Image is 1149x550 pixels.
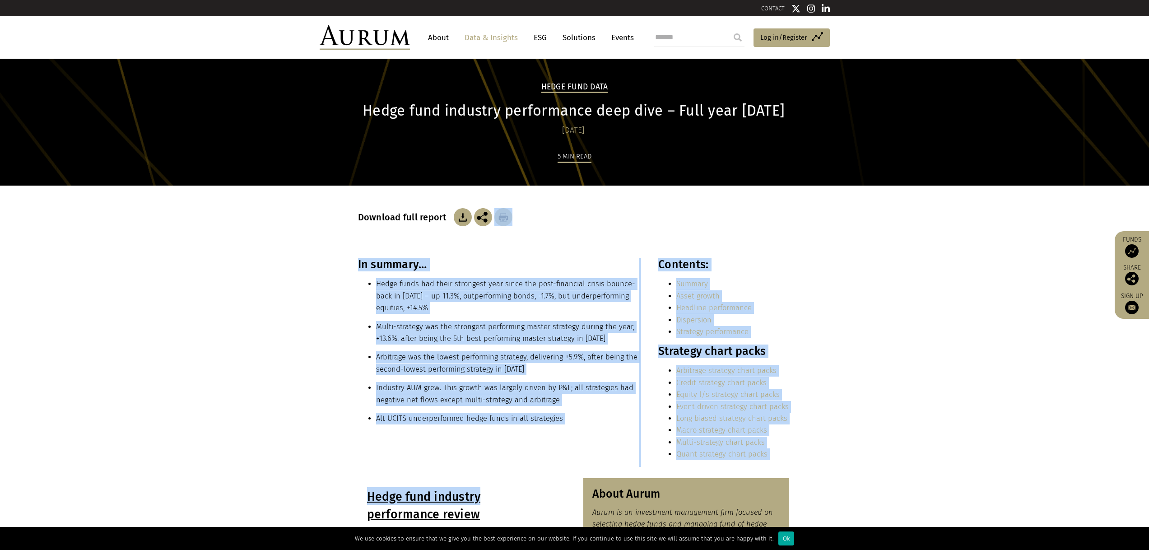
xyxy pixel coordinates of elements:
img: Share this post [1125,272,1139,285]
input: Submit [729,28,747,47]
a: Funds [1119,236,1144,258]
li: Industry AUM grew. This growth was largely driven by P&L; all strategies had negative net flows e... [376,382,639,406]
a: Data & Insights [460,29,522,46]
a: Headline performance [676,303,752,312]
a: ESG [529,29,551,46]
div: Ok [778,531,794,545]
h3: About Aurum [592,487,780,501]
a: Solutions [558,29,600,46]
a: About [423,29,453,46]
li: Alt UCITS underperformed hedge funds in all strategies [376,413,639,424]
img: Linkedin icon [822,4,830,13]
img: Sign up to our newsletter [1125,301,1139,314]
a: Equity l/s strategy chart packs [676,390,780,399]
img: Twitter icon [791,4,800,13]
u: Hedge fund industry performance review [367,489,481,522]
li: Multi-strategy was the strongest performing master strategy during the year, +13.6%, after being ... [376,321,639,345]
a: Event driven strategy chart packs [676,402,789,411]
a: Asset growth [676,292,720,300]
a: Events [607,29,634,46]
img: Share this post [474,208,492,226]
div: 5 min read [558,151,591,163]
a: Arbitrage strategy chart packs [676,366,777,375]
a: Sign up [1119,292,1144,314]
a: Multi-strategy chart packs [676,438,765,447]
a: Credit strategy chart packs [676,378,767,387]
img: Instagram icon [807,4,815,13]
li: Hedge funds had their strongest year since the post-financial crisis bounce-back in [DATE] – up 1... [376,278,639,314]
a: Quant strategy chart packs [676,450,768,458]
a: Long biased strategy chart packs [676,414,787,423]
a: Summary [676,280,708,288]
img: Download Article [494,208,512,226]
div: [DATE] [358,124,789,137]
a: Dispersion [676,316,712,324]
h3: Download full report [358,212,451,223]
img: Access Funds [1125,244,1139,258]
a: Strategy performance [676,327,749,336]
a: Log in/Register [754,28,830,47]
span: Log in/Register [760,32,807,43]
li: Arbitrage was the lowest performing strategy, delivering +5.9%, after being the second-lowest per... [376,351,639,375]
h1: Hedge fund industry performance deep dive – Full year [DATE] [358,102,789,120]
img: Download Article [454,208,472,226]
h3: Strategy chart packs [658,345,789,358]
h2: Hedge Fund Data [541,82,608,93]
img: Aurum [320,25,410,50]
div: Share [1119,265,1144,285]
h3: In summary… [358,258,639,271]
h3: Contents: [658,258,789,271]
a: Macro strategy chart packs [676,426,767,434]
a: CONTACT [761,5,785,12]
